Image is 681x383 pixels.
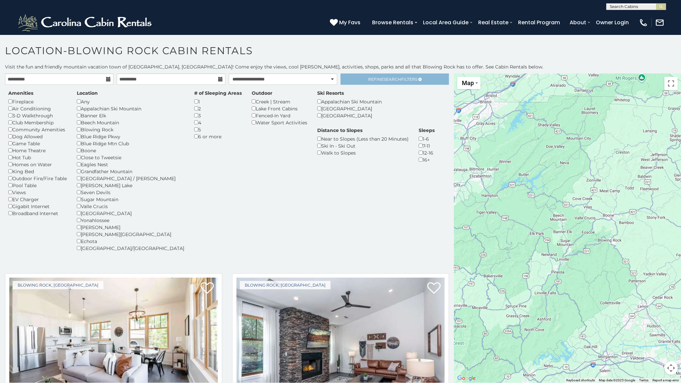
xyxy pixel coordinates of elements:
div: [GEOGRAPHIC_DATA] / [PERSON_NAME] [77,175,184,182]
label: Ski Resorts [317,90,344,96]
div: Community Amenities [8,126,67,133]
div: 3 [194,112,242,119]
div: [GEOGRAPHIC_DATA] [317,105,382,112]
span: Map data ©2025 Google [599,378,635,382]
div: 2 [194,105,242,112]
div: Fenced-In Yard [252,112,307,119]
span: Search [384,77,401,82]
img: mail-regular-white.png [655,18,664,27]
label: Location [77,90,98,96]
div: [GEOGRAPHIC_DATA] [77,210,184,217]
div: 1 [194,98,242,105]
a: My Favs [330,18,362,27]
div: 3-D Walkthrough [8,112,67,119]
a: Rental Program [515,17,563,28]
div: Ski In - Ski Out [317,142,409,149]
label: Distance to Slopes [317,127,362,134]
div: Broadband Internet [8,210,67,217]
button: Toggle fullscreen view [664,77,678,90]
div: Banner Elk [77,112,184,119]
div: Blue Ridge Pkwy [77,133,184,140]
div: [PERSON_NAME][GEOGRAPHIC_DATA] [77,231,184,238]
div: Sugar Mountain [77,196,184,203]
a: Add to favorites [201,282,214,296]
div: 4 [194,119,242,126]
div: King Bed [8,168,67,175]
div: 6 or more [194,133,242,140]
button: Change map style [457,77,480,89]
div: Outdoor Fire/Fire Table [8,175,67,182]
a: Browse Rentals [369,17,417,28]
div: Homes on Water [8,161,67,168]
label: Amenities [8,90,33,96]
div: Appalachian Ski Mountain [77,105,184,112]
div: Yonahlossee [77,217,184,224]
div: Close to Tweetsie [77,154,184,161]
div: [GEOGRAPHIC_DATA]/[GEOGRAPHIC_DATA] [77,245,184,252]
a: Open this area in Google Maps (opens a new window) [456,374,477,383]
label: Outdoor [252,90,272,96]
div: Blowing Rock [77,126,184,133]
div: Echota [77,238,184,245]
img: phone-regular-white.png [639,18,648,27]
div: 7-11 [419,142,435,149]
span: Map [462,79,474,86]
div: [PERSON_NAME] [77,224,184,231]
div: Eagles Nest [77,161,184,168]
div: Near to Slopes (Less than 20 Minutes) [317,135,409,142]
a: About [566,17,590,28]
div: 16+ [419,156,435,163]
div: Any [77,98,184,105]
div: Beech Mountain [77,119,184,126]
div: Home Theatre [8,147,67,154]
img: White-1-2.png [17,13,155,33]
div: Grandfather Mountain [77,168,184,175]
label: Sleeps [419,127,435,134]
button: Keyboard shortcuts [566,378,595,383]
a: Owner Login [593,17,632,28]
div: Air Conditioning [8,105,67,112]
div: Gigabit Internet [8,203,67,210]
a: RefineSearchFilters [340,73,449,85]
div: [PERSON_NAME] Lake [77,182,184,189]
a: Local Area Guide [420,17,472,28]
div: Blue Ridge Mtn Club [77,140,184,147]
div: 5 [194,126,242,133]
label: # of Sleeping Areas [194,90,242,96]
div: Lake Front Cabins [252,105,307,112]
span: My Favs [339,18,360,27]
div: Creek | Stream [252,98,307,105]
div: Club Membership [8,119,67,126]
a: Terms [639,378,648,382]
div: Pool Table [8,182,67,189]
span: Refine Filters [368,77,417,82]
img: Google [456,374,477,383]
div: Boone [77,147,184,154]
div: Water Sport Activities [252,119,307,126]
div: Hot Tub [8,154,67,161]
a: Real Estate [475,17,512,28]
div: [GEOGRAPHIC_DATA] [317,112,382,119]
a: Blowing Rock, [GEOGRAPHIC_DATA] [240,281,331,289]
div: 1-6 [419,135,435,142]
a: Report a map error [652,378,679,382]
a: Blowing Rock, [GEOGRAPHIC_DATA] [13,281,103,289]
div: EV Charger [8,196,67,203]
div: 12-16 [419,149,435,156]
div: Walk to Slopes [317,149,409,156]
button: Map camera controls [664,361,678,375]
div: Fireplace [8,98,67,105]
a: Add to favorites [427,282,441,296]
div: Appalachian Ski Mountain [317,98,382,105]
div: Views [8,189,67,196]
div: Valle Crucis [77,203,184,210]
div: Dog Allowed [8,133,67,140]
div: Seven Devils [77,189,184,196]
div: Game Table [8,140,67,147]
